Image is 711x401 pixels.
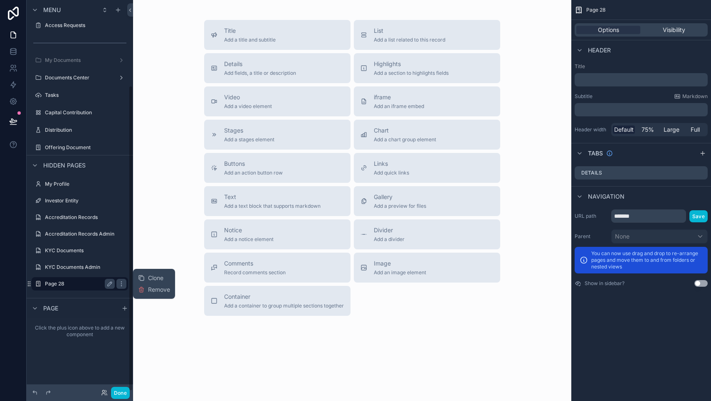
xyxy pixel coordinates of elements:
span: Add a video element [224,103,272,110]
label: Distribution [45,127,126,133]
label: Accreditation Records [45,214,126,221]
span: Full [691,125,700,134]
div: scrollable content [575,103,708,116]
button: GalleryAdd a preview for files [354,186,500,216]
a: Markdown [674,93,708,100]
span: Container [224,293,344,301]
span: Add a text block that supports markdown [224,203,321,209]
span: Header [588,46,611,54]
button: TitleAdd a title and subtitle [204,20,351,50]
button: None [611,229,708,244]
span: Add a divider [374,236,405,243]
span: Navigation [588,192,625,201]
span: Text [224,193,321,201]
span: Add a list related to this record [374,37,445,43]
span: Video [224,93,272,101]
span: Chart [374,126,436,135]
span: Add a container to group multiple sections together [224,303,344,309]
a: Tasks [32,89,128,102]
span: Options [598,26,619,34]
a: KYC Documents Admin [32,261,128,274]
span: Add a notice element [224,236,274,243]
label: Access Requests [45,22,126,29]
a: KYC Documents [32,244,128,257]
span: Add a title and subtitle [224,37,276,43]
a: Access Requests [32,19,128,32]
span: Add an action button row [224,170,283,176]
button: iframeAdd an iframe embed [354,86,500,116]
span: Add fields, a title or description [224,70,296,76]
button: ImageAdd an image element [354,253,500,283]
div: scrollable content [575,73,708,86]
label: Documents Center [45,74,115,81]
span: Comments [224,259,286,268]
a: Accreditation Records [32,211,128,224]
span: Buttons [224,160,283,168]
div: Click the plus icon above to add a new component [27,318,133,344]
span: Markdown [682,93,708,100]
span: Add a section to highlights fields [374,70,449,76]
button: CommentsRecord comments section [204,253,351,283]
span: Details [224,60,296,68]
span: iframe [374,93,424,101]
a: Offering Document [32,141,128,154]
label: My Documents [45,57,115,64]
span: List [374,27,445,35]
span: Add a preview for files [374,203,426,209]
p: You can now use drag and drop to re-arrange pages and move them to and from folders or nested views [591,250,703,270]
label: Offering Document [45,144,126,151]
button: ContainerAdd a container to group multiple sections together [204,286,351,316]
span: Highlights [374,60,449,68]
span: Add an image element [374,269,426,276]
a: Distribution [32,123,128,137]
button: Save [689,210,708,222]
span: Visibility [663,26,685,34]
span: Notice [224,226,274,234]
span: Record comments section [224,269,286,276]
label: Subtitle [575,93,592,100]
button: StagesAdd a stages element [204,120,351,150]
span: Hidden pages [43,161,86,170]
a: Page 28 [32,277,128,290]
span: Tabs [588,149,603,157]
button: ListAdd a list related to this record [354,20,500,50]
label: Capital Contribution [45,109,126,116]
span: Remove [148,285,170,294]
span: Stages [224,126,274,135]
button: DividerAdd a divider [354,219,500,249]
span: Clone [148,274,163,282]
label: My Profile [45,181,126,187]
button: DetailsAdd fields, a title or description [204,53,351,83]
label: Title [575,63,708,70]
label: Header width [575,126,608,133]
a: Documents Center [32,71,128,84]
span: Add a stages element [224,136,274,143]
label: Investor Entity [45,197,126,204]
label: Details [581,170,602,176]
label: Page 28 [45,280,111,287]
label: KYC Documents Admin [45,264,126,271]
label: Tasks [45,92,126,98]
button: HighlightsAdd a section to highlights fields [354,53,500,83]
button: NoticeAdd a notice element [204,219,351,249]
button: Remove [138,285,170,294]
label: Accreditation Records Admin [45,231,126,237]
a: Investor Entity [32,194,128,207]
label: URL path [575,213,608,219]
a: My Profile [32,177,128,191]
span: None [615,232,630,241]
span: Default [614,125,634,134]
button: ButtonsAdd an action button row [204,153,351,183]
span: Gallery [374,193,426,201]
div: scrollable content [27,318,133,344]
a: Capital Contribution [32,106,128,119]
span: Add an iframe embed [374,103,424,110]
button: ChartAdd a chart group element [354,120,500,150]
span: Add quick links [374,170,409,176]
button: LinksAdd quick links [354,153,500,183]
span: Title [224,27,276,35]
span: Page 28 [586,7,605,13]
span: Large [664,125,679,134]
span: Links [374,160,409,168]
span: Image [374,259,426,268]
